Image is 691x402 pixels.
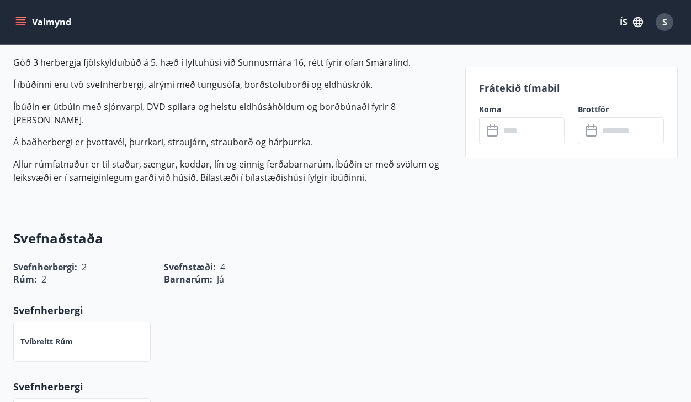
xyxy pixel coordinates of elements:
[662,16,667,28] span: S
[614,12,649,32] button: ÍS
[13,158,452,184] p: Allur rúmfatnaður er til staðar, sængur, koddar, lín og einnig ferðabarnarúm. Íbúðin er með svölu...
[164,273,212,285] span: Barnarúm :
[41,273,46,285] span: 2
[13,78,452,91] p: Í íbúðinni eru tvö svefnherbergi, alrými með tungusófa, borðstofuborði og eldhúskrók.
[13,100,452,127] p: Íbúðin er útbúin með sjónvarpi, DVD spilara og helstu eldhúsáhöldum og borðbúnaði fyrir 8 [PERSON...
[578,104,664,115] label: Brottför
[13,379,452,394] p: Svefnherbergi
[13,12,76,32] button: menu
[13,56,452,69] p: Góð 3 herbergja fjölskylduíbúð á 5. hæð í lyftuhúsi við Sunnusmára 16, rétt fyrir ofan Smáralind.
[479,81,664,95] p: Frátekið tímabil
[13,135,452,149] p: Á baðherbergi er þvottavél, þurrkari, straujárn, strauborð og hárþurrka.
[13,303,452,317] p: Svefnherbergi
[20,336,73,347] p: Tvíbreitt rúm
[217,273,224,285] span: Já
[479,104,565,115] label: Koma
[13,273,37,285] span: Rúm :
[13,229,452,248] h3: Svefnaðstaða
[651,9,678,35] button: S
